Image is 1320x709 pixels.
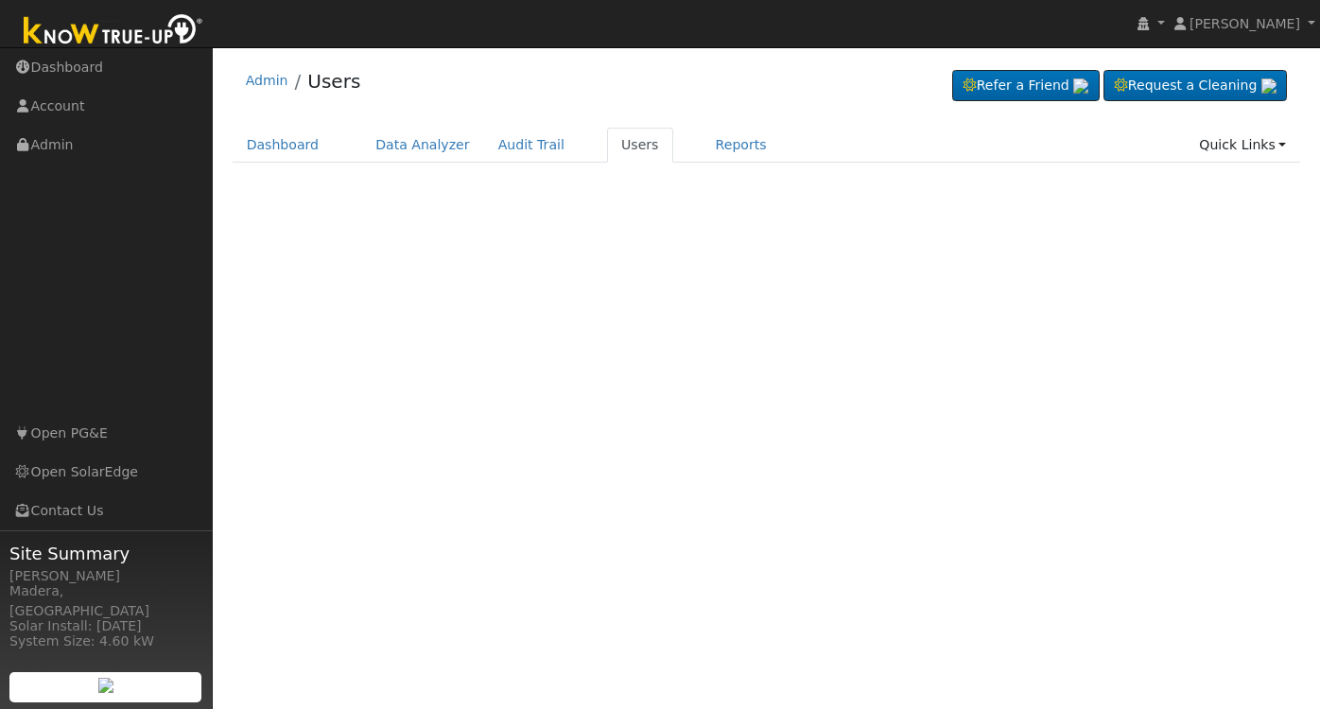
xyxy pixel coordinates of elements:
a: Quick Links [1185,128,1300,163]
a: Users [307,70,360,93]
div: System Size: 4.60 kW [9,631,202,651]
span: Site Summary [9,541,202,566]
img: retrieve [1073,78,1088,94]
img: retrieve [1261,78,1277,94]
a: Audit Trail [484,128,579,163]
div: [PERSON_NAME] [9,566,202,586]
span: [PERSON_NAME] [1190,16,1300,31]
img: retrieve [98,678,113,693]
a: Dashboard [233,128,334,163]
a: Users [607,128,673,163]
div: Madera, [GEOGRAPHIC_DATA] [9,581,202,621]
img: Know True-Up [14,10,213,53]
a: Admin [246,73,288,88]
a: Refer a Friend [952,70,1100,102]
div: Solar Install: [DATE] [9,616,202,636]
a: Request a Cleaning [1103,70,1287,102]
a: Data Analyzer [361,128,484,163]
a: Reports [702,128,781,163]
